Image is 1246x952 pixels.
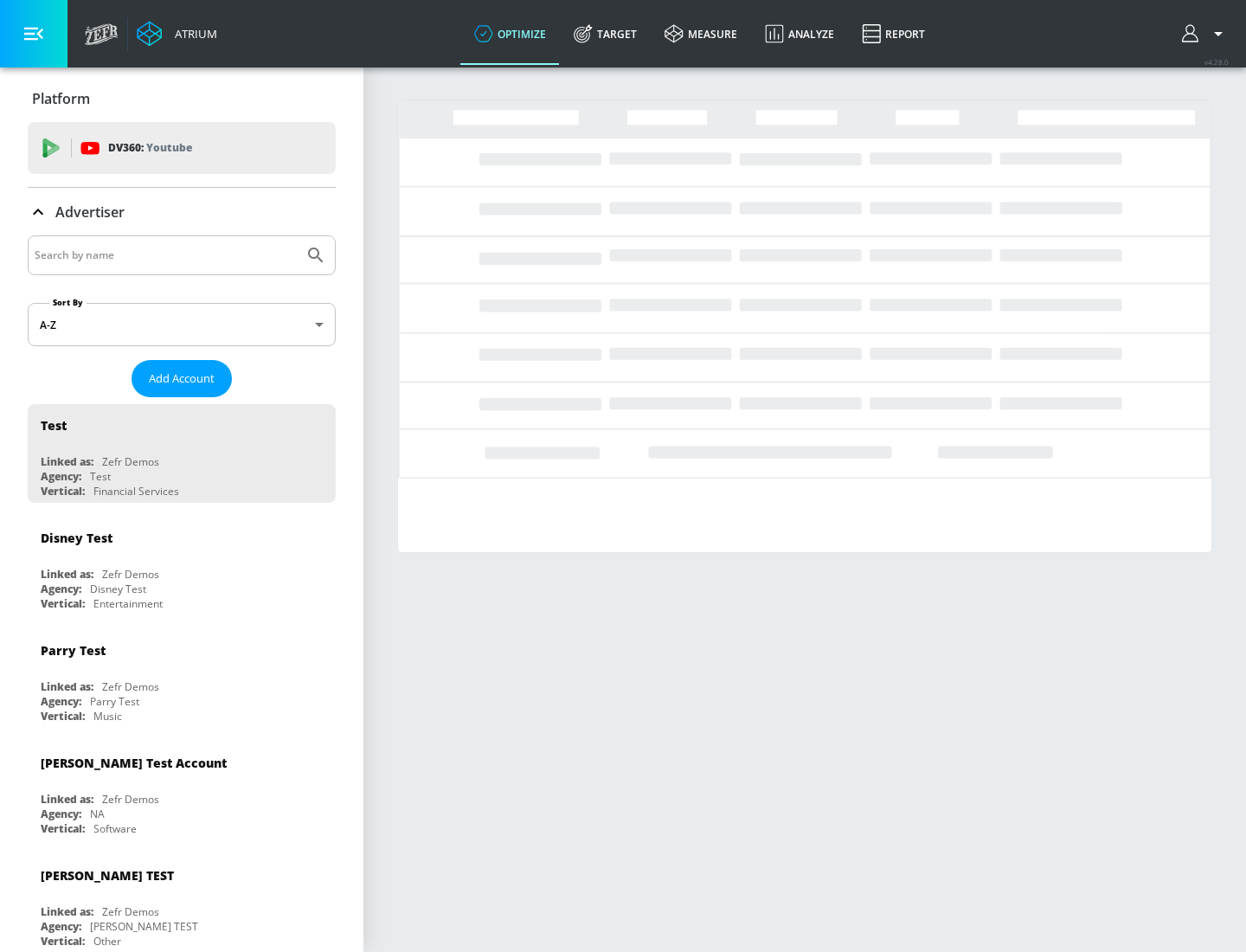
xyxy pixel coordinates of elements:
[41,867,174,884] div: [PERSON_NAME] TEST
[41,792,93,807] div: Linked as:
[41,821,85,836] div: Vertical:
[28,742,336,840] div: [PERSON_NAME] Test AccountLinked as:Zefr DemosAgency:NAVertical:Software
[28,188,336,236] div: Advertiser
[90,582,146,596] div: Disney Test
[1204,57,1229,67] span: v 4.28.0
[560,3,651,65] a: Target
[28,517,336,615] div: Disney TestLinked as:Zefr DemosAgency:Disney TestVertical:Entertainment
[102,679,159,694] div: Zefr Demos
[93,821,137,836] div: Software
[168,26,217,42] div: Atrium
[41,530,112,546] div: Disney Test
[751,3,848,65] a: Analyze
[41,417,67,434] div: Test
[41,919,81,934] div: Agency:
[28,629,336,728] div: Parry TestLinked as:Zefr DemosAgency:Parry TestVertical:Music
[93,709,122,724] div: Music
[90,807,105,821] div: NA
[41,709,85,724] div: Vertical:
[651,3,751,65] a: measure
[41,642,106,659] div: Parry Test
[32,89,90,108] p: Platform
[90,694,139,709] div: Parry Test
[41,904,93,919] div: Linked as:
[102,567,159,582] div: Zefr Demos
[102,454,159,469] div: Zefr Demos
[41,582,81,596] div: Agency:
[41,755,227,771] div: [PERSON_NAME] Test Account
[149,369,215,389] span: Add Account
[41,567,93,582] div: Linked as:
[90,469,111,484] div: Test
[108,138,192,158] p: DV360:
[137,21,217,47] a: Atrium
[28,122,336,174] div: DV360: Youtube
[55,203,125,222] p: Advertiser
[41,469,81,484] div: Agency:
[146,138,192,157] p: Youtube
[28,404,336,503] div: TestLinked as:Zefr DemosAgency:TestVertical:Financial Services
[49,297,87,308] label: Sort By
[93,484,179,499] div: Financial Services
[848,3,939,65] a: Report
[41,596,85,611] div: Vertical:
[41,679,93,694] div: Linked as:
[41,934,85,949] div: Vertical:
[41,807,81,821] div: Agency:
[35,244,297,267] input: Search by name
[41,694,81,709] div: Agency:
[460,3,560,65] a: optimize
[41,484,85,499] div: Vertical:
[28,303,336,346] div: A-Z
[93,596,163,611] div: Entertainment
[102,904,159,919] div: Zefr Demos
[90,919,198,934] div: [PERSON_NAME] TEST
[102,792,159,807] div: Zefr Demos
[93,934,121,949] div: Other
[132,360,232,397] button: Add Account
[41,454,93,469] div: Linked as:
[28,74,336,123] div: Platform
